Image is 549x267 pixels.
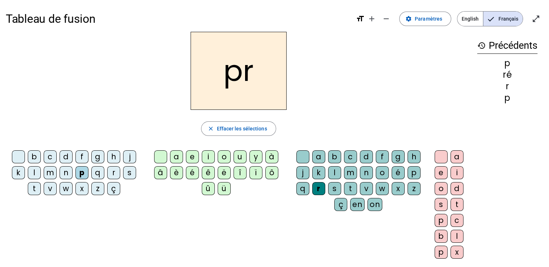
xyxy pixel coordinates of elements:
div: ô [265,166,278,179]
div: p [75,166,88,179]
h2: pr [191,32,287,110]
div: r [477,82,537,91]
div: n [60,166,73,179]
div: m [44,166,57,179]
button: Effacer les sélections [201,121,276,136]
span: Effacer les sélections [217,124,267,133]
div: k [12,166,25,179]
div: t [450,198,463,211]
div: w [376,182,389,195]
div: k [312,166,325,179]
mat-icon: remove [382,14,391,23]
div: t [344,182,357,195]
button: Entrer en plein écran [529,12,543,26]
div: é [392,166,405,179]
div: s [435,198,448,211]
div: û [202,182,215,195]
div: b [435,230,448,243]
div: a [170,150,183,163]
div: q [296,182,309,195]
div: b [328,150,341,163]
div: f [376,150,389,163]
div: z [408,182,421,195]
div: e [186,150,199,163]
button: Paramètres [399,12,451,26]
div: c [450,214,463,227]
div: q [91,166,104,179]
div: j [296,166,309,179]
h1: Tableau de fusion [6,7,350,30]
div: i [450,166,463,179]
div: h [408,150,421,163]
div: v [360,182,373,195]
mat-icon: settings [405,16,412,22]
div: l [28,166,41,179]
div: b [28,150,41,163]
span: Français [483,12,523,26]
div: n [360,166,373,179]
div: o [218,150,231,163]
div: m [344,166,357,179]
div: g [392,150,405,163]
h3: Précédents [477,38,537,54]
div: en [350,198,365,211]
div: é [186,166,199,179]
mat-button-toggle-group: Language selection [457,11,523,26]
div: a [450,150,463,163]
div: a [312,150,325,163]
div: h [107,150,120,163]
div: ê [202,166,215,179]
div: j [123,150,136,163]
span: Paramètres [415,14,442,23]
div: o [435,182,448,195]
div: u [234,150,247,163]
div: z [91,182,104,195]
span: English [457,12,483,26]
div: g [91,150,104,163]
div: l [328,166,341,179]
div: c [44,150,57,163]
div: on [367,198,382,211]
div: p [408,166,421,179]
div: ï [249,166,262,179]
div: x [75,182,88,195]
div: o [376,166,389,179]
div: c [344,150,357,163]
div: â [154,166,167,179]
div: x [392,182,405,195]
div: r [107,166,120,179]
div: s [328,182,341,195]
div: p [477,59,537,68]
div: ç [107,182,120,195]
div: e [435,166,448,179]
button: Augmenter la taille de la police [365,12,379,26]
div: r [312,182,325,195]
div: i [202,150,215,163]
mat-icon: history [477,41,486,50]
div: t [28,182,41,195]
div: w [60,182,73,195]
div: ü [218,182,231,195]
mat-icon: add [367,14,376,23]
div: ç [334,198,347,211]
div: s [123,166,136,179]
div: d [60,150,73,163]
mat-icon: format_size [356,14,365,23]
div: p [435,214,448,227]
div: y [249,150,262,163]
div: v [44,182,57,195]
div: d [360,150,373,163]
div: d [450,182,463,195]
div: f [75,150,88,163]
div: ré [477,70,537,79]
div: à [265,150,278,163]
div: ë [218,166,231,179]
mat-icon: close [207,125,214,132]
mat-icon: open_in_full [532,14,540,23]
div: x [450,246,463,259]
div: p [435,246,448,259]
div: p [477,94,537,102]
button: Diminuer la taille de la police [379,12,393,26]
div: l [450,230,463,243]
div: è [170,166,183,179]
